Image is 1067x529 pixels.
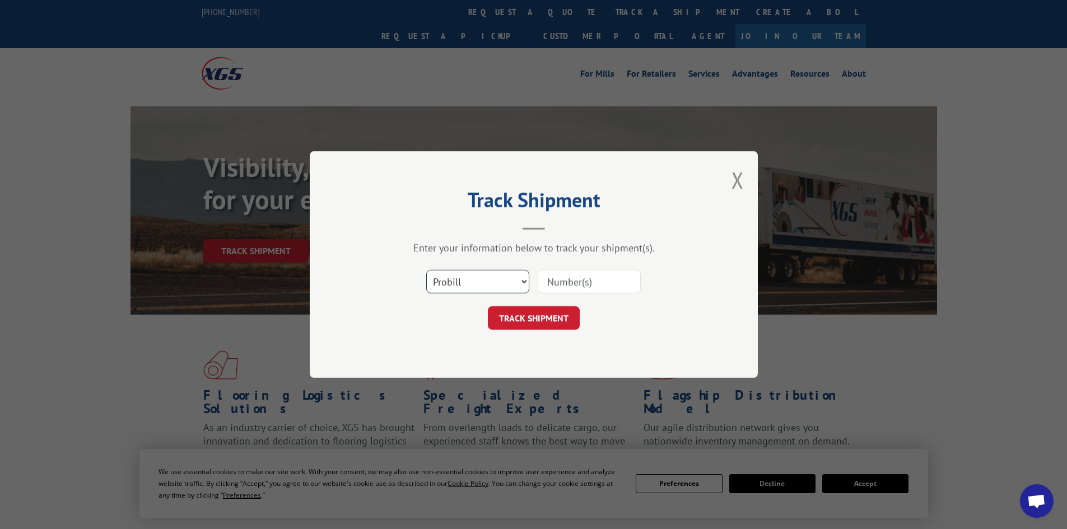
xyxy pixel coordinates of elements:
div: Enter your information below to track your shipment(s). [366,241,702,254]
input: Number(s) [538,270,641,293]
button: TRACK SHIPMENT [488,306,580,330]
h2: Track Shipment [366,192,702,213]
button: Close modal [731,165,744,195]
div: Open chat [1020,484,1054,518]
